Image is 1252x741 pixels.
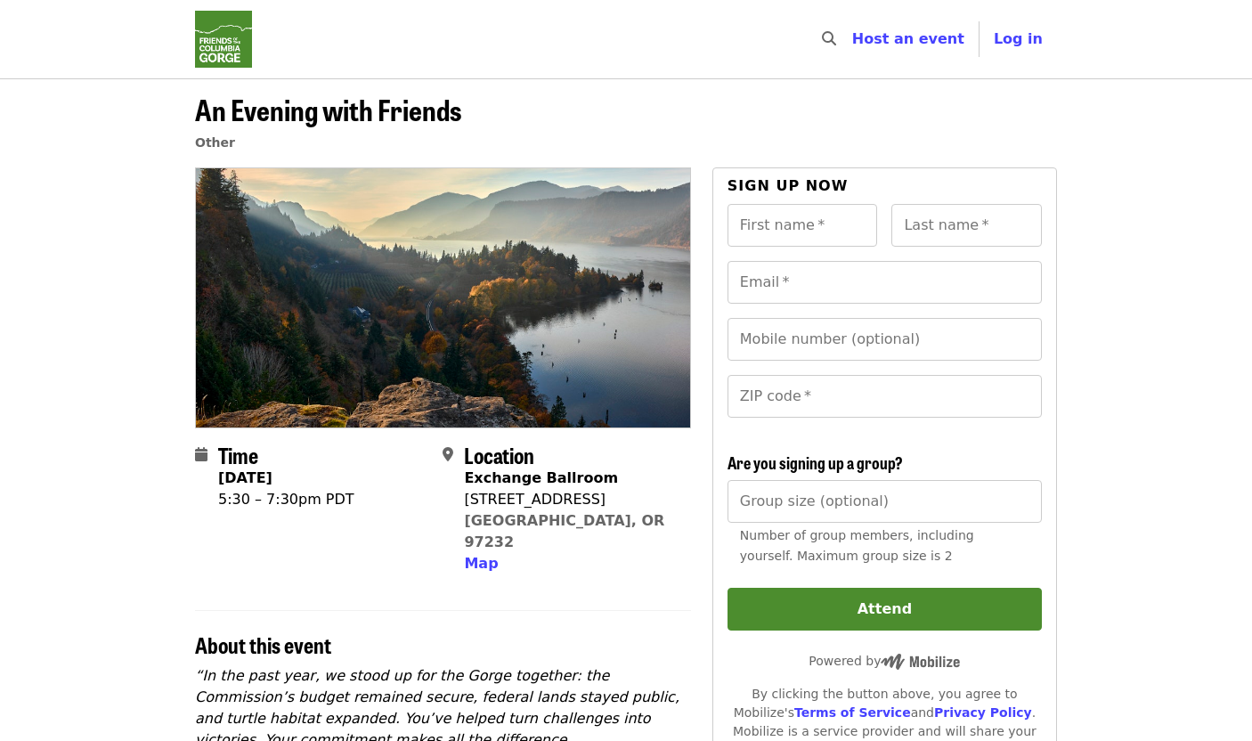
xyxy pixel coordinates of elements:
[822,30,836,47] i: search icon
[443,446,453,463] i: map-marker-alt icon
[218,439,258,470] span: Time
[464,469,618,486] strong: Exchange Ballroom
[464,553,498,574] button: Map
[464,555,498,572] span: Map
[728,177,849,194] span: Sign up now
[728,480,1042,523] input: [object Object]
[464,512,664,550] a: [GEOGRAPHIC_DATA], OR 97232
[728,318,1042,361] input: Mobile number (optional)
[195,629,331,660] span: About this event
[881,654,960,670] img: Powered by Mobilize
[195,446,207,463] i: calendar icon
[195,11,252,68] img: Friends Of The Columbia Gorge - Home
[464,439,534,470] span: Location
[196,168,690,427] img: An Evening with Friends organized by Friends Of The Columbia Gorge
[994,30,1043,47] span: Log in
[891,204,1042,247] input: Last name
[195,135,235,150] a: Other
[218,469,272,486] strong: [DATE]
[728,261,1042,304] input: Email
[847,18,861,61] input: Search
[740,528,974,563] span: Number of group members, including yourself. Maximum group size is 2
[934,705,1032,720] a: Privacy Policy
[794,705,911,720] a: Terms of Service
[852,30,964,47] a: Host an event
[728,451,903,474] span: Are you signing up a group?
[728,204,878,247] input: First name
[728,375,1042,418] input: ZIP code
[195,88,461,130] span: An Evening with Friends
[980,21,1057,57] button: Log in
[728,588,1042,631] button: Attend
[809,654,960,668] span: Powered by
[218,489,354,510] div: 5:30 – 7:30pm PDT
[464,489,676,510] div: [STREET_ADDRESS]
